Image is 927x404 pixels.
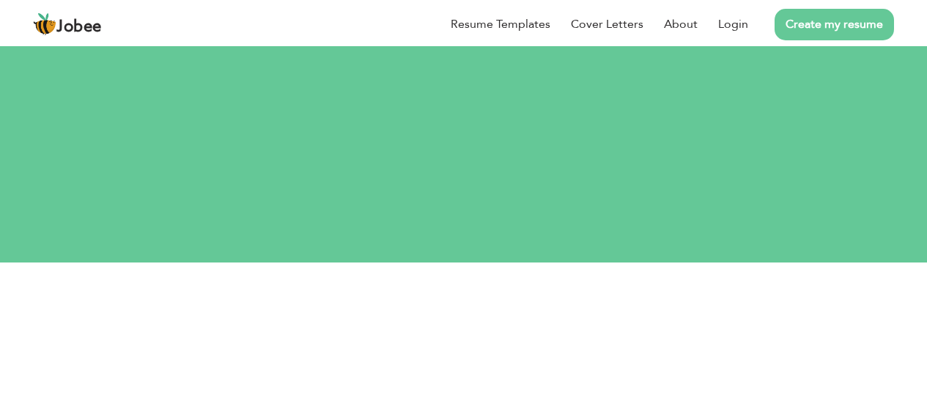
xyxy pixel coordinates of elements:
a: Jobee [33,12,102,36]
a: Login [718,15,748,33]
a: Resume Templates [451,15,550,33]
a: Create my resume [775,9,894,40]
a: About [664,15,698,33]
a: Cover Letters [571,15,643,33]
img: jobee.io [33,12,56,36]
span: Jobee [56,19,102,35]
